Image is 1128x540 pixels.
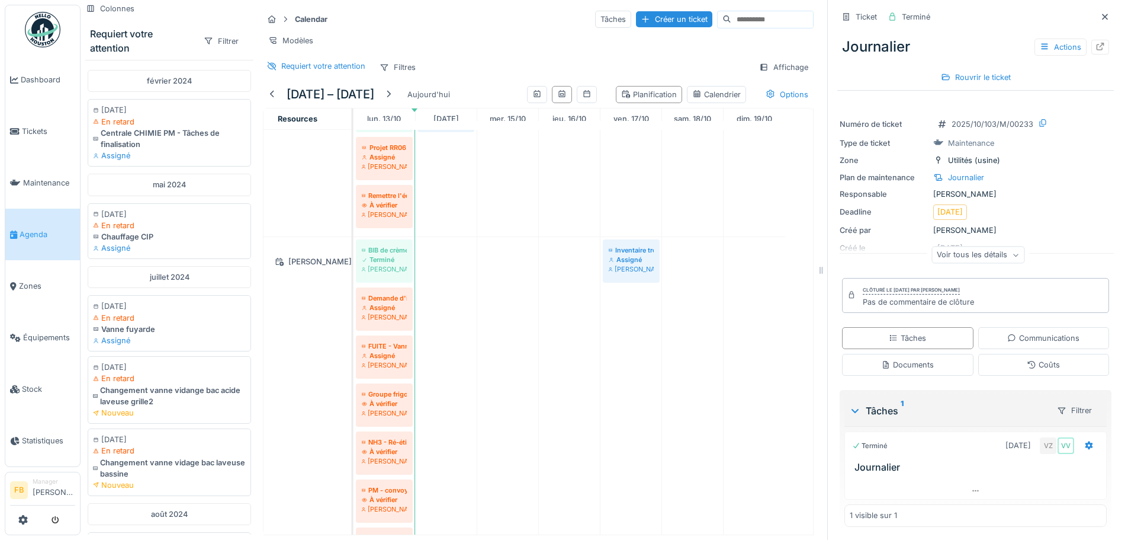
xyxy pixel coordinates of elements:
div: Coûts [1027,359,1060,370]
div: Journalier [948,172,984,183]
span: Agenda [20,229,75,240]
div: En retard [93,312,246,324]
span: Statistiques [22,435,75,446]
div: [DATE] [93,104,246,116]
div: À vérifier [362,200,407,210]
div: Créer un ticket [636,11,712,27]
div: [PERSON_NAME] [362,264,407,274]
div: Tâches [849,404,1047,418]
div: Calendrier [692,89,741,100]
div: À vérifier [362,399,407,408]
div: Assigné [362,152,407,162]
a: 15 octobre 2025 [487,111,529,127]
div: Changement vanne vidange bac acide laveuse grille2 [93,385,246,407]
li: [PERSON_NAME] [33,477,75,503]
a: Statistiques [5,415,80,466]
div: Responsable [840,188,928,200]
div: BIB de crème tombé du rack dans frigo exped B -> cage en plastique cassée, HS [362,245,407,255]
div: 1 visible sur 1 [850,510,897,521]
div: Assigné [362,351,407,360]
div: Pas de commentaire de clôture [863,296,974,308]
div: Journalier [837,31,1114,62]
a: Maintenance [5,157,80,209]
div: [PERSON_NAME] [362,312,407,322]
div: [PERSON_NAME] [362,504,407,514]
div: Zone [840,155,928,166]
div: Communications [1007,333,1079,344]
div: Projet RR06 [362,143,407,152]
a: 16 octobre 2025 [549,111,589,127]
div: Documents [881,359,934,370]
div: [PERSON_NAME] [271,254,345,269]
div: Groupe frigo du camion transferts produits en panne [362,389,407,399]
div: Vanne fuyarde [93,324,246,335]
div: [DATE] [937,206,963,218]
li: FB [10,481,28,499]
span: Resources [278,114,317,123]
h5: [DATE] – [DATE] [287,87,374,101]
div: [PERSON_NAME] [840,225,1111,236]
a: Agenda [5,209,80,260]
div: Terminé [902,11,930,23]
div: Affichage [754,59,814,76]
a: 17 octobre 2025 [610,111,652,127]
div: Assigné [93,242,246,254]
div: [PERSON_NAME] [362,162,407,171]
div: [DATE] [93,301,246,312]
div: février 2024 [88,70,251,92]
div: Actions [1034,39,1087,56]
div: Demande d'intervention de la part de la mise sur grille : soudures des couvercles des bases de sa... [362,293,407,303]
sup: 1 [901,404,904,418]
div: juillet 2024 [88,266,251,288]
div: NH3 - Ré-étiquettage heures de dégivrage sur panel de controle marche compresseurs [362,437,407,447]
span: Zones [19,280,75,292]
a: Tickets [5,106,80,157]
div: Centrale CHIMIE PM - Tâches de finalisation [93,127,246,150]
div: [PERSON_NAME] [362,360,407,370]
div: VZ [1040,437,1056,454]
div: [PERSON_NAME] [840,188,1111,200]
span: Équipements [23,332,75,343]
div: Deadline [840,206,928,218]
a: 13 octobre 2025 [364,111,404,127]
div: Terminé [362,255,407,264]
img: Badge_color-CXgf-gQk.svg [25,12,60,47]
div: Assigné [362,303,407,312]
div: Manager [33,477,75,486]
div: Terminé [852,441,888,451]
a: FB Manager[PERSON_NAME] [10,477,75,506]
div: Filtrer [198,33,244,50]
div: Changement vanne vidage bac laveuse bassine [93,457,246,480]
div: [DATE] [93,434,246,445]
div: Filtres [374,59,421,76]
div: Planification [621,89,677,100]
strong: Calendar [290,14,332,25]
div: [DATE] [1005,440,1031,451]
div: À vérifier [362,447,407,456]
div: Options [760,86,814,103]
div: En retard [93,445,246,456]
a: Équipements [5,312,80,363]
div: Nouveau [93,407,246,418]
div: Créé par [840,225,928,236]
div: Assigné [93,150,246,161]
div: Numéro de ticket [840,119,928,130]
h3: Journalier [854,462,1101,473]
div: Remettre l'équipement en fonctionnement [362,191,407,200]
div: Plan de maintenance [840,172,928,183]
span: Dashboard [21,74,75,85]
div: Rouvrir le ticket [936,69,1015,85]
div: [PERSON_NAME] [609,264,654,274]
div: Requiert votre attention [281,60,365,72]
div: Filtrer [1052,402,1097,419]
span: Tickets [22,126,75,137]
div: mai 2024 [88,174,251,196]
div: En retard [93,373,246,384]
a: 18 octobre 2025 [671,111,714,127]
div: [DATE] [93,209,246,220]
div: Assigné [93,335,246,346]
a: Zones [5,260,80,312]
a: Dashboard [5,54,80,106]
div: En retard [93,116,246,127]
div: En retard [93,220,246,231]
